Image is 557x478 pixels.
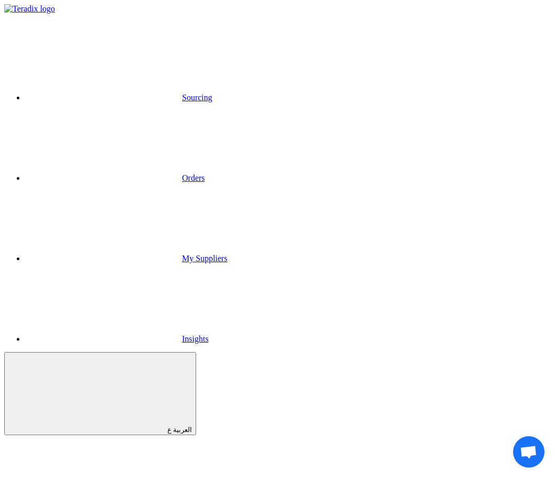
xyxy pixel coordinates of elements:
a: Orders [25,173,205,182]
a: My Suppliers [25,254,228,263]
a: Sourcing [25,93,212,102]
span: ع [167,426,172,434]
button: العربية ع [4,352,196,435]
img: Teradix logo [4,4,55,14]
span: العربية [173,426,192,434]
a: Open chat [513,436,544,468]
a: Insights [25,334,209,343]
